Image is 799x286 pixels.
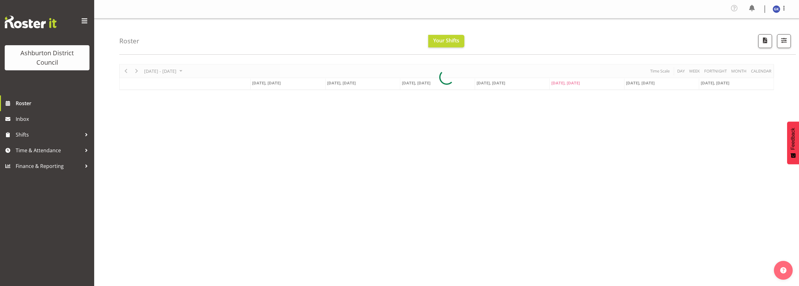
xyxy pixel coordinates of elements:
[16,146,82,155] span: Time & Attendance
[780,267,786,273] img: help-xxl-2.png
[787,121,799,164] button: Feedback - Show survey
[16,161,82,171] span: Finance & Reporting
[777,34,791,48] button: Filter Shifts
[16,99,91,108] span: Roster
[758,34,772,48] button: Download a PDF of the roster according to the set date range.
[790,128,796,150] span: Feedback
[119,37,139,45] h4: Roster
[773,5,780,13] img: gideon-kuipers10431.jpg
[5,16,57,28] img: Rosterit website logo
[16,130,82,139] span: Shifts
[16,114,91,124] span: Inbox
[11,48,83,67] div: Ashburton District Council
[433,37,459,44] span: Your Shifts
[428,35,464,47] button: Your Shifts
